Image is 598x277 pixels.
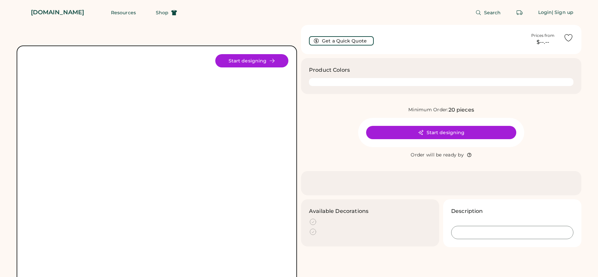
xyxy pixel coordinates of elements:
[309,66,350,74] h3: Product Colors
[408,107,448,113] div: Minimum Order:
[148,6,185,19] button: Shop
[484,10,501,15] span: Search
[451,207,483,215] h3: Description
[552,9,573,16] div: | Sign up
[156,10,168,15] span: Shop
[538,9,552,16] div: Login
[411,152,464,158] div: Order will be ready by
[309,36,374,46] button: Get a Quick Quote
[31,8,84,17] div: [DOMAIN_NAME]
[215,54,288,67] button: Start designing
[309,207,368,215] h3: Available Decorations
[513,6,526,19] button: Retrieve an order
[17,7,28,18] img: Rendered Logo - Screens
[366,126,516,139] button: Start designing
[448,106,474,114] div: 20 pieces
[103,6,144,19] button: Resources
[526,38,559,46] div: $--.--
[467,6,509,19] button: Search
[531,33,554,38] div: Prices from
